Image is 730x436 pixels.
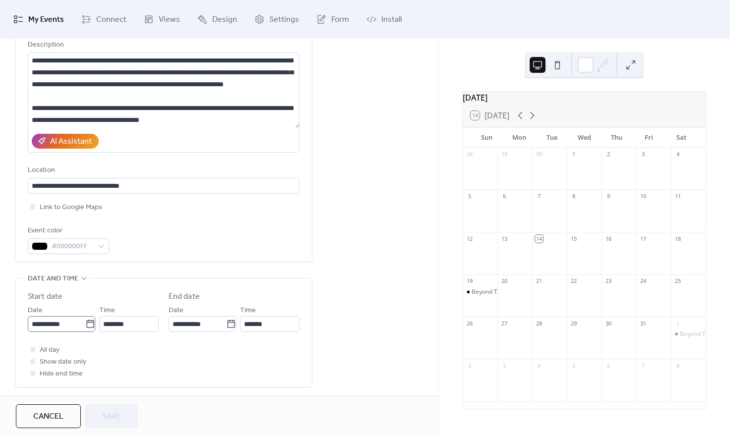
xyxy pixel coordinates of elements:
div: 6 [605,362,612,369]
div: 30 [605,320,612,327]
div: 14 [535,235,543,242]
span: Hide end time [40,368,83,380]
span: Design [212,12,237,28]
div: 16 [605,235,612,242]
a: Design [190,4,244,35]
span: Connect [96,12,126,28]
a: Settings [247,4,306,35]
div: Event color [28,225,107,237]
div: 24 [639,277,647,285]
div: Sun [471,128,503,148]
div: 21 [535,277,543,285]
div: 3 [639,151,647,158]
div: 2 [605,151,612,158]
span: Time [240,305,256,317]
span: Settings [269,12,299,28]
div: 25 [674,277,681,285]
div: [DATE] [463,92,706,104]
a: Install [359,4,409,35]
span: All day [40,344,60,356]
div: End date [169,291,200,303]
a: Form [309,4,357,35]
div: 29 [500,151,508,158]
div: 5 [570,362,577,369]
div: Tue [536,128,568,148]
div: 4 [535,362,543,369]
span: Link to Google Maps [40,202,102,214]
span: Date [169,305,183,317]
div: 12 [466,235,473,242]
div: 8 [674,362,681,369]
div: 20 [500,277,508,285]
div: 1 [570,151,577,158]
span: #000000FF [52,241,93,253]
span: Install [381,12,402,28]
div: 28 [535,320,543,327]
div: 1 [674,320,681,327]
button: AI Assistant [32,134,99,149]
div: AI Assistant [50,136,92,148]
div: Beyond The Tea Leaves - Tea Tasting Workshop [472,288,604,296]
div: 4 [674,151,681,158]
div: 18 [674,235,681,242]
div: 7 [535,193,543,200]
a: Views [136,4,187,35]
div: 31 [639,320,647,327]
div: 8 [570,193,577,200]
div: 26 [466,320,473,327]
div: 9 [605,193,612,200]
span: Date and time [28,273,78,285]
span: Cancel [33,411,63,423]
span: Form [331,12,349,28]
span: Time [99,305,115,317]
a: My Events [6,4,71,35]
div: Thu [601,128,633,148]
a: Connect [74,4,134,35]
span: Views [159,12,180,28]
div: 22 [570,277,577,285]
div: 10 [639,193,647,200]
span: Date [28,305,43,317]
div: 6 [500,193,508,200]
div: 29 [570,320,577,327]
span: Show date only [40,356,86,368]
div: 28 [466,151,473,158]
div: 7 [639,362,647,369]
div: Start date [28,291,62,303]
div: 17 [639,235,647,242]
button: Cancel [16,404,81,428]
div: Beyond The Tea Leaves - Tea Tasting Workshop [671,330,706,338]
div: 30 [535,151,543,158]
div: Description [28,39,298,51]
div: Beyond The Tea Leaves - Tea Tasting Workshop [463,288,497,296]
div: Location [28,164,298,176]
div: 11 [674,193,681,200]
div: 2 [466,362,473,369]
div: 15 [570,235,577,242]
div: 27 [500,320,508,327]
div: 3 [500,362,508,369]
div: Fri [633,128,665,148]
div: Wed [568,128,600,148]
span: My Events [28,12,64,28]
div: 13 [500,235,508,242]
div: 5 [466,193,473,200]
div: Sat [666,128,698,148]
div: 23 [605,277,612,285]
div: 19 [466,277,473,285]
div: Mon [503,128,536,148]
